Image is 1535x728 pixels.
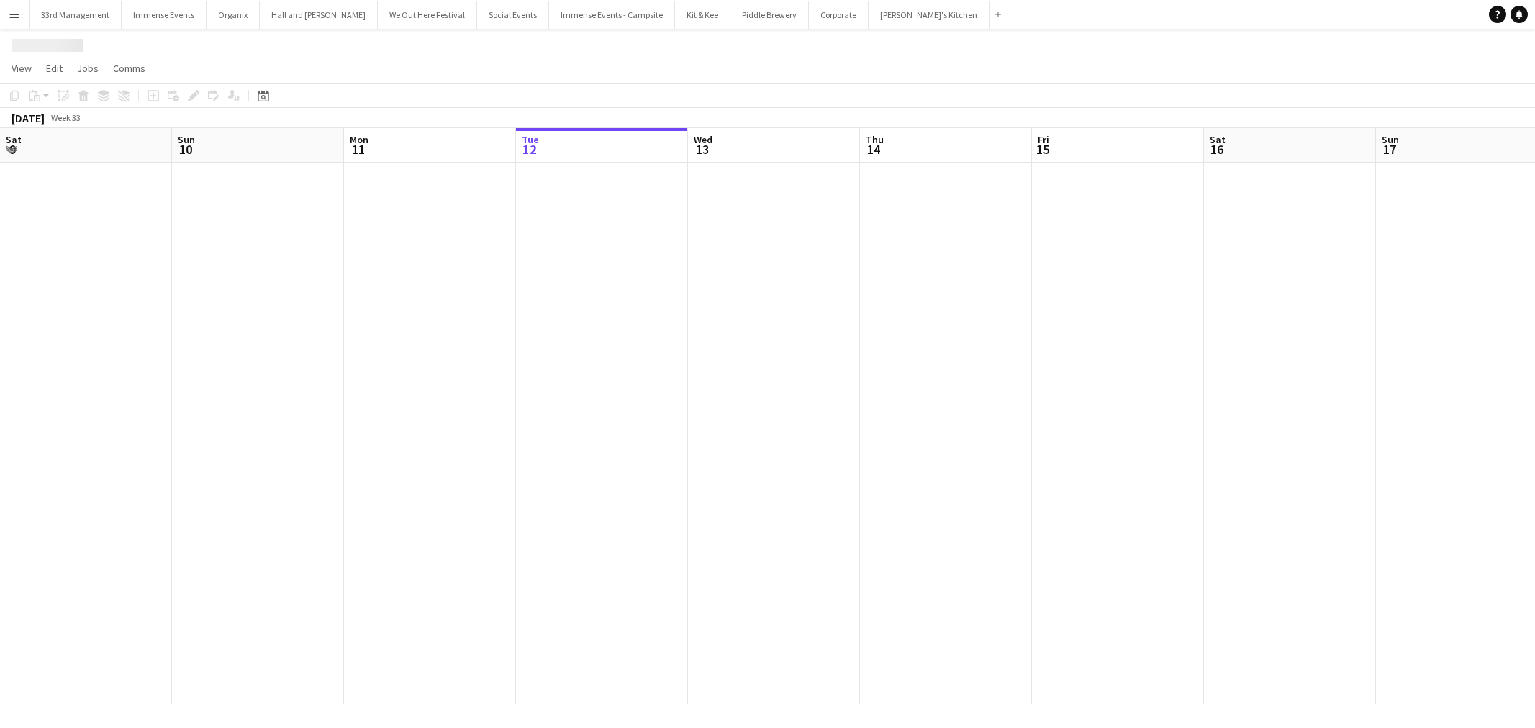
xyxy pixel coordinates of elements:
span: Comms [113,62,145,75]
div: [DATE] [12,111,45,125]
button: [PERSON_NAME]'s Kitchen [869,1,990,29]
span: 17 [1380,141,1399,158]
span: 16 [1208,141,1226,158]
span: Thu [866,133,884,146]
span: 12 [520,141,539,158]
button: Organix [207,1,260,29]
button: Hall and [PERSON_NAME] [260,1,378,29]
span: Jobs [77,62,99,75]
span: Tue [522,133,539,146]
span: 9 [4,141,22,158]
button: Corporate [809,1,869,29]
a: Edit [40,59,68,78]
button: 33rd Management [30,1,122,29]
span: Sun [178,133,195,146]
button: Immense Events - Campsite [549,1,675,29]
button: Immense Events [122,1,207,29]
span: 13 [692,141,712,158]
button: Kit & Kee [675,1,730,29]
button: Social Events [477,1,549,29]
span: Fri [1038,133,1049,146]
span: 15 [1036,141,1049,158]
span: Sun [1382,133,1399,146]
a: Jobs [71,59,104,78]
span: Mon [350,133,368,146]
span: Edit [46,62,63,75]
span: Sat [6,133,22,146]
span: Week 33 [47,112,83,123]
span: Sat [1210,133,1226,146]
span: Wed [694,133,712,146]
span: 14 [864,141,884,158]
span: View [12,62,32,75]
button: We Out Here Festival [378,1,477,29]
span: 10 [176,141,195,158]
a: View [6,59,37,78]
a: Comms [107,59,151,78]
button: Piddle Brewery [730,1,809,29]
span: 11 [348,141,368,158]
